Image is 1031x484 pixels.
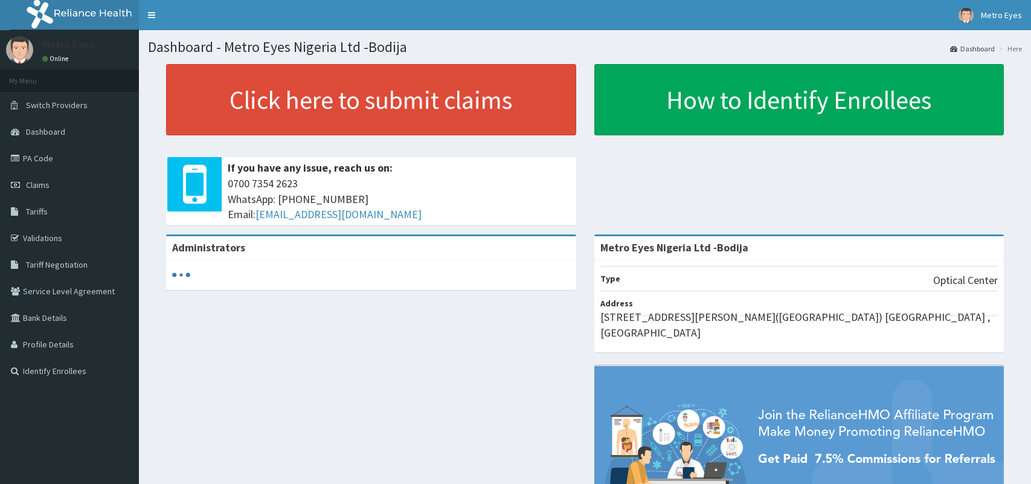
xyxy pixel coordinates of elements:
[148,39,1022,55] h1: Dashboard - Metro Eyes Nigeria Ltd -Bodija
[172,240,245,254] b: Administrators
[600,309,998,340] p: [STREET_ADDRESS][PERSON_NAME]([GEOGRAPHIC_DATA]) [GEOGRAPHIC_DATA] , [GEOGRAPHIC_DATA]
[26,179,50,190] span: Claims
[6,36,33,63] img: User Image
[594,64,1004,135] a: How to Identify Enrollees
[959,8,974,23] img: User Image
[981,10,1022,21] span: Metro Eyes
[172,266,190,284] svg: audio-loading
[600,298,633,309] b: Address
[42,39,94,50] p: Metro Eyes
[600,240,748,254] strong: Metro Eyes Nigeria Ltd -Bodija
[26,206,48,217] span: Tariffs
[228,161,393,175] b: If you have any issue, reach us on:
[26,126,65,137] span: Dashboard
[255,207,422,221] a: [EMAIL_ADDRESS][DOMAIN_NAME]
[996,44,1022,54] li: Here
[228,176,570,222] span: 0700 7354 2623 WhatsApp: [PHONE_NUMBER] Email:
[42,54,71,63] a: Online
[600,273,620,284] b: Type
[26,259,88,270] span: Tariff Negotiation
[166,64,576,135] a: Click here to submit claims
[933,273,998,288] p: Optical Center
[26,100,88,111] span: Switch Providers
[950,44,995,54] a: Dashboard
